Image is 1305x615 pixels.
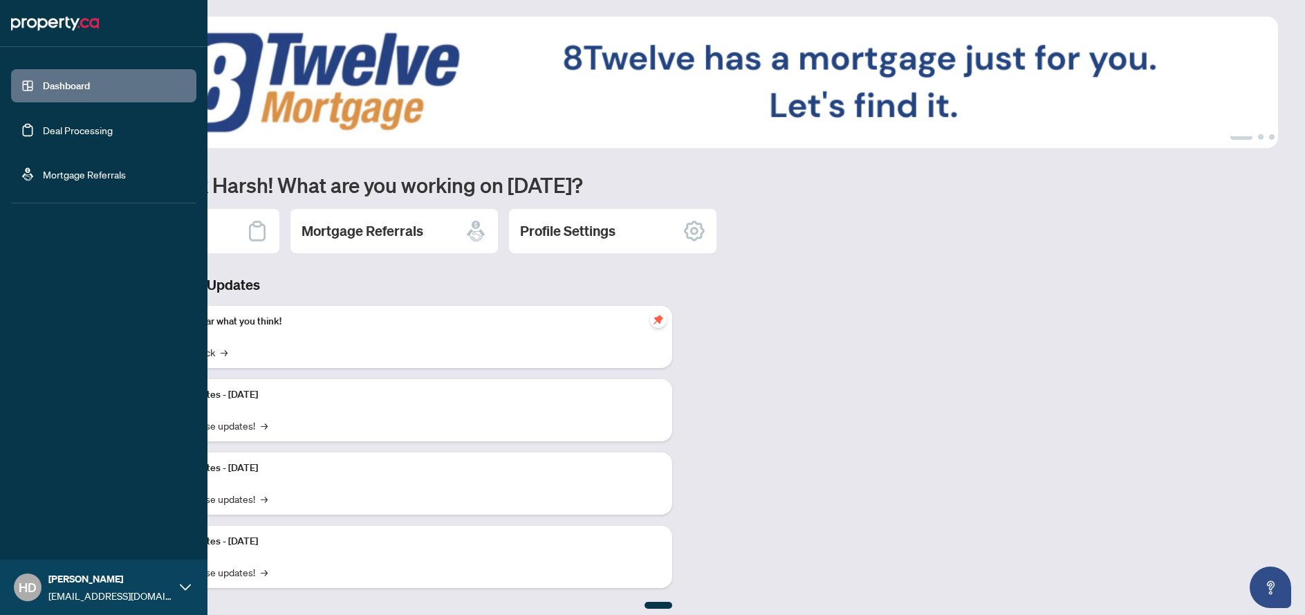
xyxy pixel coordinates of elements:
a: Mortgage Referrals [43,168,126,181]
a: Deal Processing [43,124,113,136]
button: 1 [1230,134,1252,140]
a: Dashboard [43,80,90,92]
button: 2 [1258,134,1264,140]
span: pushpin [650,311,667,328]
h1: Welcome back Harsh! What are you working on [DATE]? [72,172,1288,198]
span: → [261,491,268,506]
p: Platform Updates - [DATE] [145,534,661,549]
button: 3 [1269,134,1275,140]
span: [PERSON_NAME] [48,571,173,587]
p: We want to hear what you think! [145,314,661,329]
h2: Profile Settings [520,221,616,241]
h2: Mortgage Referrals [302,221,423,241]
p: Platform Updates - [DATE] [145,461,661,476]
span: [EMAIL_ADDRESS][DOMAIN_NAME] [48,588,173,603]
span: → [221,345,228,360]
button: Open asap [1250,567,1291,608]
p: Platform Updates - [DATE] [145,387,661,403]
span: HD [19,578,37,597]
span: → [261,418,268,433]
img: logo [11,12,99,35]
h3: Brokerage & Industry Updates [72,275,672,295]
span: → [261,564,268,580]
img: Slide 0 [72,17,1278,148]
